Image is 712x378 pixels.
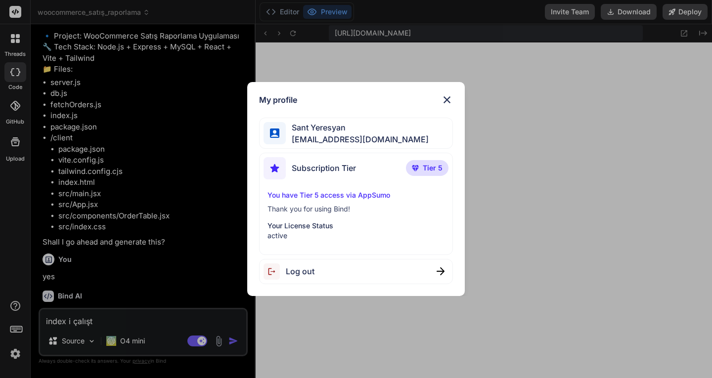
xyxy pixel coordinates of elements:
[286,265,314,277] span: Log out
[286,122,429,133] span: Sant Yeresyan
[267,221,445,231] p: Your License Status
[412,165,419,171] img: premium
[264,157,286,179] img: subscription
[441,94,453,106] img: close
[264,263,286,280] img: logout
[267,204,445,214] p: Thank you for using Bind!
[267,231,445,241] p: active
[423,163,443,173] span: Tier 5
[259,94,297,106] h1: My profile
[270,128,279,138] img: profile
[267,190,445,200] p: You have Tier 5 access via AppSumo
[286,133,429,145] span: [EMAIL_ADDRESS][DOMAIN_NAME]
[292,162,356,174] span: Subscription Tier
[437,267,445,275] img: close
